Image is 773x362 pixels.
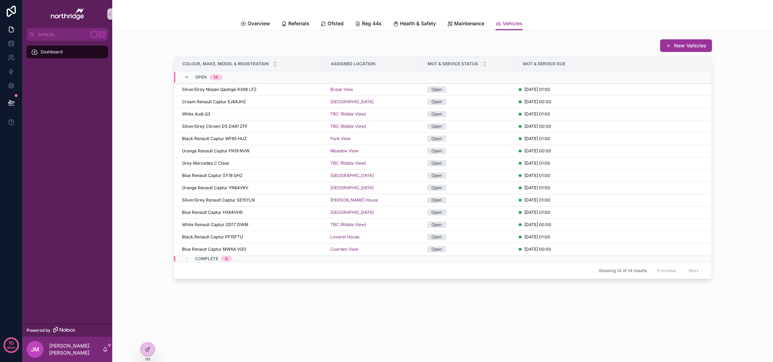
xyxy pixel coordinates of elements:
[330,124,366,129] a: TBC (Ribble View)
[431,234,442,240] div: Open
[427,222,514,228] a: Open
[330,210,374,215] span: [GEOGRAPHIC_DATA]
[330,246,419,252] a: Cuerden View
[182,87,257,92] span: Silver/Grey Nissan Qashqai KX66 LFZ
[321,17,344,31] a: Ofsted
[330,210,419,215] a: [GEOGRAPHIC_DATA]
[524,173,550,178] span: [DATE] 01:00
[427,148,514,154] a: Open
[330,234,359,240] a: Leveret House
[454,20,484,27] span: Maintenance
[182,210,322,215] a: Blue Renault Captur HX64VHR
[524,246,551,252] span: [DATE] 00:00
[182,148,322,154] a: Orange Renault Captur FN19 NVW
[524,197,550,203] span: [DATE] 01:00
[330,197,378,203] a: [PERSON_NAME] House
[431,172,442,179] div: Open
[330,99,419,105] a: [GEOGRAPHIC_DATA]
[182,124,322,129] a: Silver/Grey Citroen DS DA61 ZFF
[431,246,442,252] div: Open
[182,197,322,203] a: Silver/Grey Renault Captur SE15YLN
[330,234,419,240] a: Leveret House
[330,185,374,191] a: [GEOGRAPHIC_DATA]
[431,197,442,203] div: Open
[330,160,419,166] a: TBC (Ribble View)
[330,136,351,141] span: Park View
[519,160,703,166] a: [DATE] 01:00
[519,124,703,129] a: [DATE] 00:00
[524,124,551,129] span: [DATE] 00:00
[427,86,514,93] a: Open
[182,197,255,203] span: Silver/Grey Renault Captur SE15YLN
[182,136,247,141] span: Black Renault Captur WF65 HUZ
[519,111,703,117] a: [DATE] 01:00
[182,99,322,105] a: Cream Renault Captur EJ64JHZ
[182,222,248,228] span: White Renault Captur GD17 DWM
[330,87,353,92] a: Brook View
[288,20,309,27] span: Referrals
[519,173,703,178] a: [DATE] 01:00
[524,99,551,105] span: [DATE] 00:00
[182,160,229,166] span: Grey Mercedes C Class
[519,87,703,92] a: [DATE] 01:00
[330,222,366,228] a: TBC (Ribble View)
[182,148,250,154] span: Orange Renault Captur FN19 NVW
[31,345,39,354] span: JM
[330,148,358,154] a: Meadow View
[330,111,366,117] a: TBC (Ribble View)
[182,124,248,129] span: Silver/Grey Citroen DS DA61 ZFF
[400,20,436,27] span: Health & Safety
[182,246,246,252] span: Blue Renault Captur MW64 VGO
[330,173,419,178] a: [GEOGRAPHIC_DATA]
[182,99,246,105] span: Cream Renault Captur EJ64JHZ
[428,61,478,67] span: MOT & Service Status
[7,342,15,352] p: days
[431,148,442,154] div: Open
[519,197,703,203] a: [DATE] 01:00
[330,160,366,166] a: TBC (Ribble View)
[660,39,712,52] a: New Vehicles
[393,17,436,31] a: Health & Safety
[27,46,108,58] a: Dashboard
[427,246,514,252] a: Open
[524,160,550,166] span: [DATE] 01:00
[195,74,207,80] span: Open
[519,99,703,105] a: [DATE] 00:00
[447,17,484,31] a: Maintenance
[431,99,442,105] div: Open
[431,160,442,166] div: Open
[431,209,442,216] div: Open
[519,234,703,240] a: [DATE] 01:00
[524,210,550,215] span: [DATE] 01:00
[519,148,703,154] a: [DATE] 00:00
[22,41,112,67] div: scrollable content
[8,340,14,347] p: 10
[248,20,270,27] span: Overview
[281,17,309,31] a: Referrals
[182,234,243,240] span: Black Renault Captur PF15FTU
[330,99,374,105] a: [GEOGRAPHIC_DATA]
[427,136,514,142] a: Open
[355,17,382,31] a: Reg 44s
[519,210,703,215] a: [DATE] 01:00
[330,246,358,252] a: Cuerden View
[241,17,270,31] a: Overview
[330,111,419,117] a: TBC (Ribble View)
[330,148,419,154] a: Meadow View
[427,197,514,203] a: Open
[182,173,243,178] span: Blue Renault Captur SY18 GHZ
[427,111,514,117] a: Open
[431,185,442,191] div: Open
[182,222,322,228] a: White Renault Captur GD17 DWM
[524,185,550,191] span: [DATE] 01:00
